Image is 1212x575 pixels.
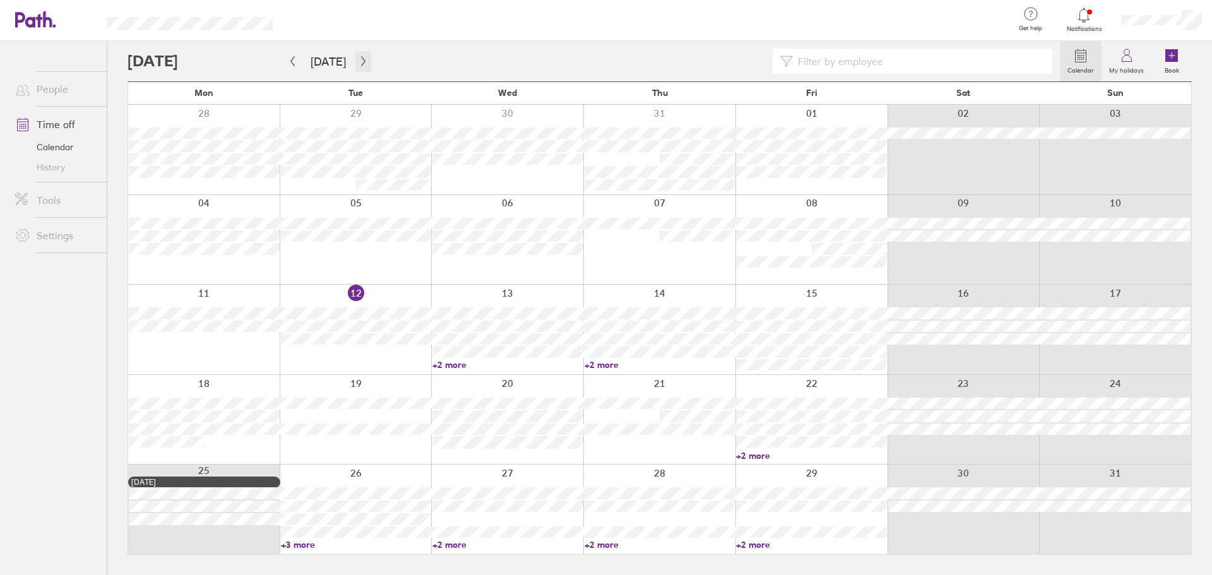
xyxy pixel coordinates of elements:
a: Calendar [1060,41,1102,81]
a: Tools [5,187,107,213]
a: +2 more [585,359,735,370]
a: +2 more [585,539,735,550]
a: History [5,157,107,177]
span: Sat [956,88,970,98]
a: +2 more [736,450,887,461]
a: Time off [5,112,107,137]
a: +2 more [736,539,887,550]
span: Notifications [1064,25,1105,33]
a: My holidays [1102,41,1151,81]
label: My holidays [1102,63,1151,74]
input: Filter by employee [793,49,1045,73]
a: Calendar [5,137,107,157]
span: Sun [1107,88,1124,98]
a: Settings [5,223,107,248]
span: Thu [652,88,668,98]
a: Book [1151,41,1192,81]
a: People [5,76,107,102]
span: Fri [806,88,817,98]
button: [DATE] [300,51,356,72]
a: +2 more [432,539,583,550]
label: Book [1157,63,1187,74]
span: Get help [1010,25,1051,32]
a: +3 more [281,539,432,550]
a: +2 more [432,359,583,370]
span: Mon [194,88,213,98]
a: Notifications [1064,6,1105,33]
span: Wed [498,88,517,98]
div: [DATE] [131,478,277,487]
label: Calendar [1060,63,1102,74]
span: Tue [348,88,363,98]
